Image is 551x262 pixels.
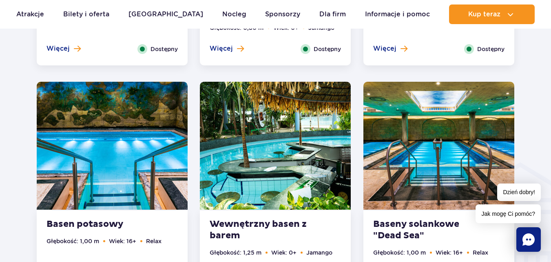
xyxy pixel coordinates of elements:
li: Głębokość: 1,00 m [373,248,426,257]
li: Wiek: 16+ [109,237,136,246]
span: Więcej [46,44,70,53]
button: Więcej [210,44,244,53]
li: Relax [473,248,488,257]
button: Kup teraz [449,4,535,24]
li: Głębokość: 1,00 m [46,237,99,246]
strong: Basen potasowy [46,219,145,230]
span: Dostępny [477,45,505,54]
a: Dla firm [319,4,346,24]
span: Więcej [210,44,233,53]
span: Kup teraz [468,11,500,18]
span: Więcej [373,44,396,53]
li: Relax [146,237,162,246]
a: Nocleg [222,4,246,24]
a: Sponsorzy [265,4,300,24]
strong: Baseny solankowe "Dead Sea" [373,219,472,242]
li: Jamango [306,248,332,257]
li: Głębokość: 1,25 m [210,248,261,257]
img: Pool with bar [200,82,351,210]
div: Chat [516,227,541,252]
strong: Wewnętrzny basen z barem [210,219,308,242]
button: Więcej [46,44,81,53]
img: Potassium Pool [37,82,188,210]
span: Dostępny [314,45,341,54]
span: Dzień dobry! [497,184,541,201]
a: Bilety i oferta [63,4,109,24]
span: Jak mogę Ci pomóc? [476,204,541,223]
a: Atrakcje [16,4,44,24]
li: Wiek: 0+ [271,248,297,257]
button: Więcej [373,44,407,53]
a: Informacje i pomoc [365,4,430,24]
span: Dostępny [150,45,178,54]
img: Baseny solankowe [363,82,514,210]
li: Wiek: 16+ [436,248,463,257]
a: [GEOGRAPHIC_DATA] [128,4,203,24]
